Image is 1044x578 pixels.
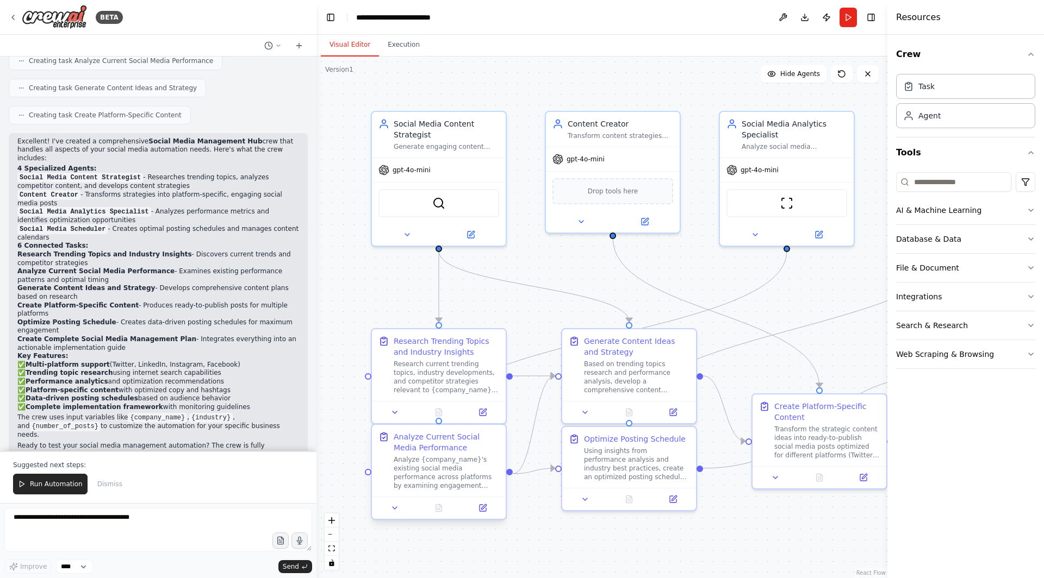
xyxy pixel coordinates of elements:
[703,370,935,474] g: Edge from dd737f07-116d-4974-9d62-7368df10d776 to 2741702e-7c36-47bb-b42e-2c95bbae0e5e
[189,413,233,423] code: {industry}
[742,142,847,151] div: Analyze social media engagement metrics, track performance patterns, and provide data-driven insi...
[896,282,1035,311] button: Integrations
[20,562,47,571] span: Improve
[17,301,139,309] strong: Create Platform-Specific Content
[371,328,507,424] div: Research Trending Topics and Industry InsightsResearch current trending topics, industry developm...
[371,426,507,522] div: Analyze Current Social Media PerformanceAnalyze {company_name}'s existing social media performanc...
[17,191,299,208] li: - Transforms strategies into platform-specific, engaging social media posts
[17,173,143,183] code: Social Media Content Strategist
[896,196,1035,224] button: AI & Machine Learning
[323,10,338,25] button: Hide left sidebar
[17,301,299,318] li: - Produces ready-to-publish posts for multiple platforms
[624,238,966,420] g: Edge from 56831446-0458-4804-ae6f-b9881c550ccb to dd737f07-116d-4974-9d62-7368df10d776
[30,480,83,488] span: Run Automation
[17,284,299,301] li: - Develops comprehensive content plans based on research
[797,471,843,484] button: No output available
[606,493,652,506] button: No output available
[17,250,192,258] strong: Research Trending Topics and Industry Insights
[17,267,299,284] li: - Examines existing performance patterns and optimal timing
[17,208,299,225] li: - Analyzes performance metrics and identifies optimization opportunities
[896,291,942,302] div: Integrations
[416,501,462,514] button: No output available
[26,378,108,385] strong: Performance analytics
[371,111,507,247] div: Social Media Content StrategistGenerate engaging content ideas and strategies for {company_name} ...
[545,111,681,234] div: Content CreatorTransform content strategies and ideas into platform-specific, engaging social med...
[918,110,941,121] div: Agent
[17,318,116,326] strong: Optimize Posting Schedule
[584,434,686,444] div: Optimize Posting Schedule
[513,370,555,381] g: Edge from d366a657-63ba-4132-b0bf-aac6aa3d26eb to 60ca699c-7d66-4618-bd5b-c10b42b03007
[17,224,108,234] code: Social Media Scheduler
[17,137,299,163] p: Excellent! I've created a comprehensive crew that handles all aspects of your social media automa...
[780,70,820,78] span: Hide Agents
[30,422,101,431] code: {number_of_posts}
[17,190,80,200] code: Content Creator
[356,12,467,23] nav: breadcrumb
[918,81,935,92] div: Task
[29,111,182,120] span: Creating task Create Platform-Specific Content
[416,406,462,419] button: No output available
[896,234,961,244] div: Database & Data
[856,570,886,576] a: React Flow attribution
[780,197,793,210] img: ScrapeWebsiteTool
[148,137,262,145] strong: Social Media Management Hub
[614,215,675,228] button: Open in side panel
[291,532,308,549] button: Click to speak your automation idea
[896,70,1035,137] div: Crew
[584,336,689,357] div: Generate Content Ideas and Strategy
[17,267,175,275] strong: Analyze Current Social Media Performance
[17,413,299,439] p: The crew uses input variables like , , and to customize the automation for your specific business...
[607,238,825,387] g: Edge from 5c0df262-1fb0-4efc-ba58-c8f19df5dbca to 744a3fb2-3a80-4caa-abf1-4682642e20a5
[742,118,847,140] div: Social Media Analytics Specialist
[394,455,499,490] div: Analyze {company_name}'s existing social media performance across platforms by examining engageme...
[325,542,339,556] button: fit view
[26,403,163,411] strong: Complete implementation framework
[4,560,52,574] button: Improve
[17,207,151,217] code: Social Media Analytics Specialist
[17,250,299,267] li: - Discovers current trends and competitor strategies
[433,251,635,322] g: Edge from ecc7ab39-c504-4e63-a0d2-7ad5142d327d to 60ca699c-7d66-4618-bd5b-c10b42b03007
[325,527,339,542] button: zoom out
[17,318,299,335] li: - Creates data-driven posting schedules for maximum engagement
[751,393,887,489] div: Create Platform-Specific ContentTransform the strategic content ideas into ready-to-publish socia...
[513,370,555,479] g: Edge from a5ecf508-0b8b-4827-8144-c0d4271ef4d3 to 60ca699c-7d66-4618-bd5b-c10b42b03007
[97,480,122,488] span: Dismiss
[290,39,308,52] button: Start a new chat
[394,142,499,151] div: Generate engaging content ideas and strategies for {company_name} in the {industry} industry by r...
[325,65,353,74] div: Version 1
[17,361,299,412] p: ✅ (Twitter, LinkedIn, Instagram, Facebook) ✅ using internet search capabilities ✅ and optimizatio...
[29,84,197,92] span: Creating task Generate Content Ideas and Strategy
[260,39,286,52] button: Switch to previous chat
[283,562,299,571] span: Send
[719,111,855,247] div: Social Media Analytics SpecialistAnalyze social media engagement metrics, track performance patte...
[128,413,187,423] code: {company_name}
[17,173,299,191] li: - Researches trending topics, analyzes competitor content, and develops content strategies
[788,228,849,241] button: Open in side panel
[896,39,1035,70] button: Crew
[272,532,289,549] button: Upload files
[896,168,1035,378] div: Tools
[896,205,981,216] div: AI & Machine Learning
[325,513,339,527] button: zoom in
[17,335,196,343] strong: Create Complete Social Media Management Plan
[394,336,499,357] div: Research Trending Topics and Industry Insights
[561,426,697,511] div: Optimize Posting ScheduleUsing insights from performance analysis and industry best practices, cr...
[325,556,339,570] button: toggle interactivity
[26,386,119,394] strong: Platform-specific content
[379,34,428,56] button: Execution
[325,513,339,570] div: React Flow controls
[440,228,501,241] button: Open in side panel
[464,501,501,514] button: Open in side panel
[896,254,1035,282] button: File & Document
[394,118,499,140] div: Social Media Content Strategist
[896,320,968,331] div: Search & Research
[896,225,1035,253] button: Database & Data
[29,56,213,65] span: Creating task Analyze Current Social Media Performance
[17,335,299,352] li: - Integrates everything into an actionable implementation guide
[17,165,97,172] strong: 4 Specialized Agents:
[321,34,379,56] button: Visual Editor
[774,425,880,460] div: Transform the strategic content ideas into ready-to-publish social media posts optimized for diff...
[432,197,445,210] img: SerperDevTool
[896,340,1035,368] button: Web Scraping & Browsing
[703,370,745,447] g: Edge from 60ca699c-7d66-4618-bd5b-c10b42b03007 to 744a3fb2-3a80-4caa-abf1-4682642e20a5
